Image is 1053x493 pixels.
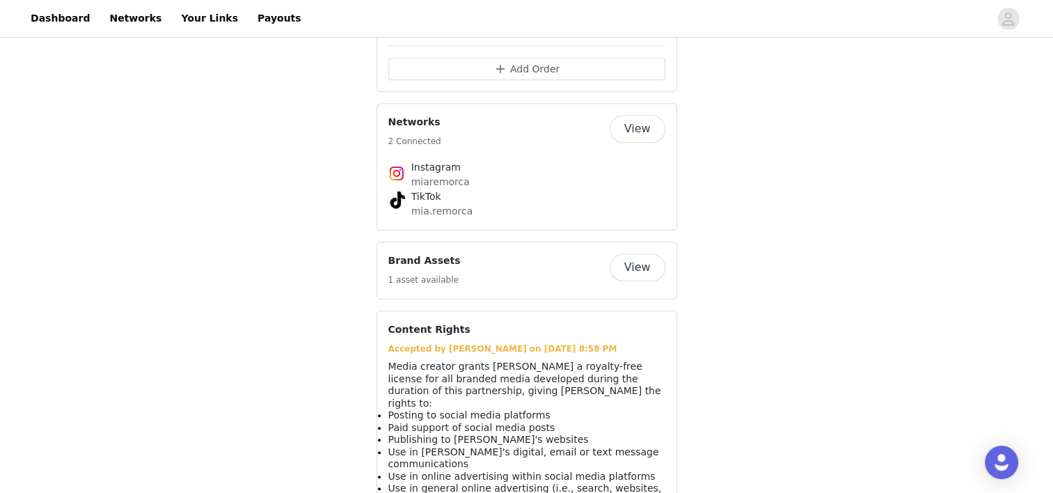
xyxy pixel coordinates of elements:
[388,422,555,433] span: Paid support of social media posts
[377,103,677,230] div: Networks
[610,253,665,281] button: View
[411,160,642,175] h4: Instagram
[388,253,461,268] h4: Brand Assets
[411,175,642,189] p: miaremorca
[388,434,589,445] span: Publishing to [PERSON_NAME]'s websites
[173,3,246,34] a: Your Links
[388,471,656,482] span: Use in online advertising within social media platforms
[249,3,310,34] a: Payouts
[610,115,665,143] button: View
[388,58,665,80] button: Add Order
[377,242,677,299] div: Brand Assets
[388,322,470,337] h4: Content Rights
[985,446,1018,479] div: Open Intercom Messenger
[388,446,659,470] span: Use in [PERSON_NAME]'s digital, email or text message communications
[22,3,98,34] a: Dashboard
[388,361,661,409] span: Media creator grants [PERSON_NAME] a royalty-free license for all branded media developed during ...
[388,165,405,182] img: Instagram Icon
[388,409,551,421] span: Posting to social media platforms
[388,135,441,148] h5: 2 Connected
[388,115,441,130] h4: Networks
[411,204,642,219] p: mia.remorca
[411,189,642,204] h4: TikTok
[101,3,170,34] a: Networks
[388,343,665,355] div: Accepted by [PERSON_NAME] on [DATE] 8:58 PM
[1001,8,1015,30] div: avatar
[388,274,461,286] h5: 1 asset available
